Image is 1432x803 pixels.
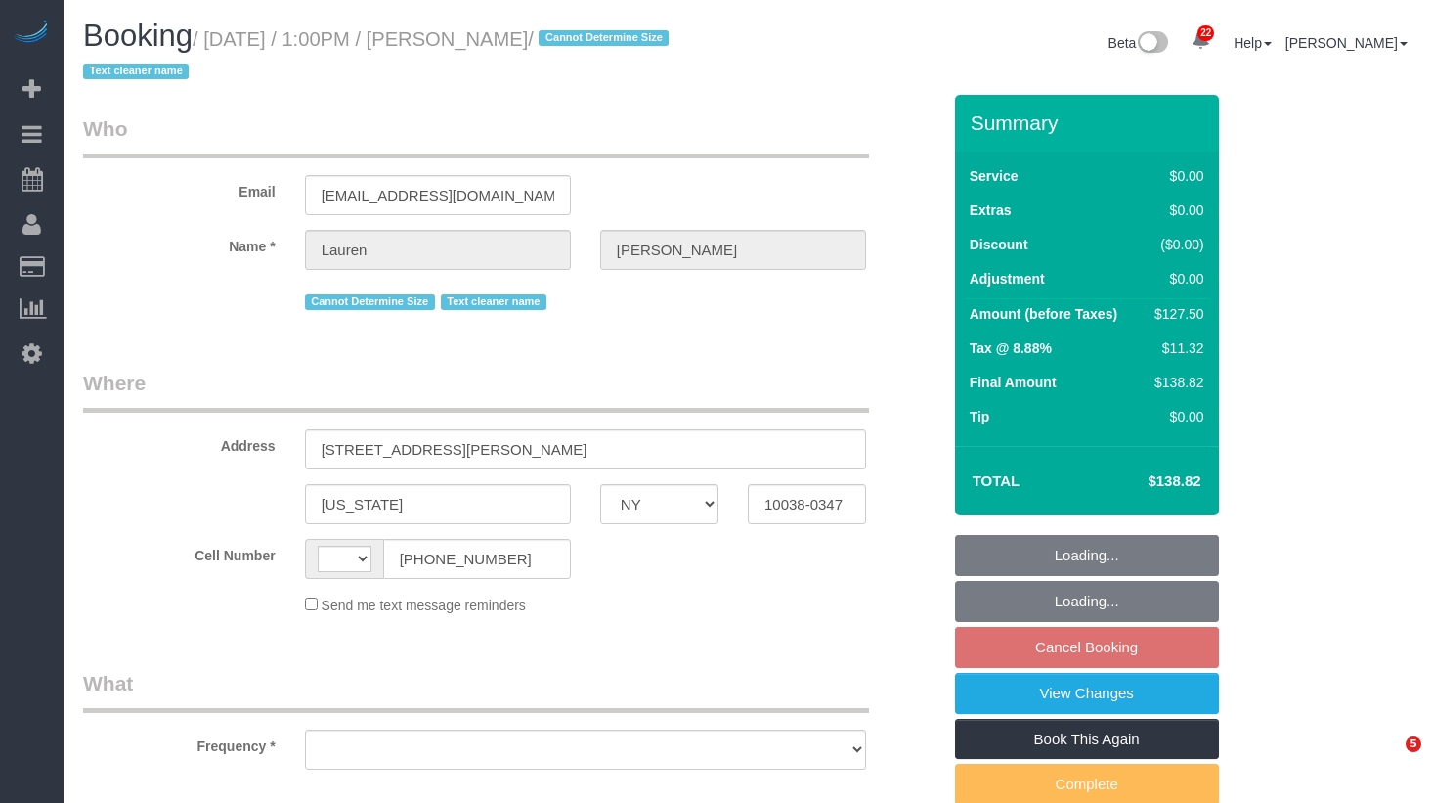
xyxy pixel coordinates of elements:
input: Zip Code [748,484,866,524]
label: Tax @ 8.88% [970,338,1052,358]
span: 22 [1197,25,1214,41]
a: Beta [1108,35,1169,51]
div: $0.00 [1147,201,1203,220]
span: 5 [1406,736,1421,752]
span: Text cleaner name [83,64,189,79]
small: / [DATE] / 1:00PM / [PERSON_NAME] [83,28,674,83]
span: Send me text message reminders [322,598,526,613]
a: Book This Again [955,719,1219,760]
label: Service [970,166,1019,186]
label: Address [68,429,290,456]
div: $138.82 [1147,373,1203,392]
a: Help [1234,35,1272,51]
label: Amount (before Taxes) [970,304,1117,324]
a: View Changes [955,673,1219,714]
input: Cell Number [383,539,571,579]
label: Adjustment [970,269,1045,289]
div: $0.00 [1147,407,1203,426]
div: ($0.00) [1147,235,1203,254]
label: Cell Number [68,539,290,565]
input: City [305,484,571,524]
div: $0.00 [1147,166,1203,186]
label: Tip [970,407,990,426]
iframe: Intercom live chat [1366,736,1412,783]
strong: Total [973,472,1020,489]
label: Frequency * [68,730,290,756]
div: $127.50 [1147,304,1203,324]
span: Cannot Determine Size [305,294,435,310]
img: New interface [1136,31,1168,57]
span: Booking [83,19,193,53]
h3: Summary [971,112,1209,134]
h4: $138.82 [1089,473,1200,490]
div: $11.32 [1147,338,1203,358]
input: Last Name [600,230,866,270]
label: Extras [970,201,1012,220]
legend: Where [83,369,869,413]
div: $0.00 [1147,269,1203,289]
label: Final Amount [970,373,1057,392]
label: Email [68,175,290,201]
span: Cannot Determine Size [539,30,669,46]
label: Name * [68,230,290,256]
img: Automaid Logo [12,20,51,47]
legend: What [83,669,869,713]
span: Text cleaner name [441,294,546,310]
input: First Name [305,230,571,270]
label: Discount [970,235,1028,254]
a: [PERSON_NAME] [1285,35,1408,51]
a: 22 [1182,20,1220,63]
legend: Who [83,114,869,158]
input: Email [305,175,571,215]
